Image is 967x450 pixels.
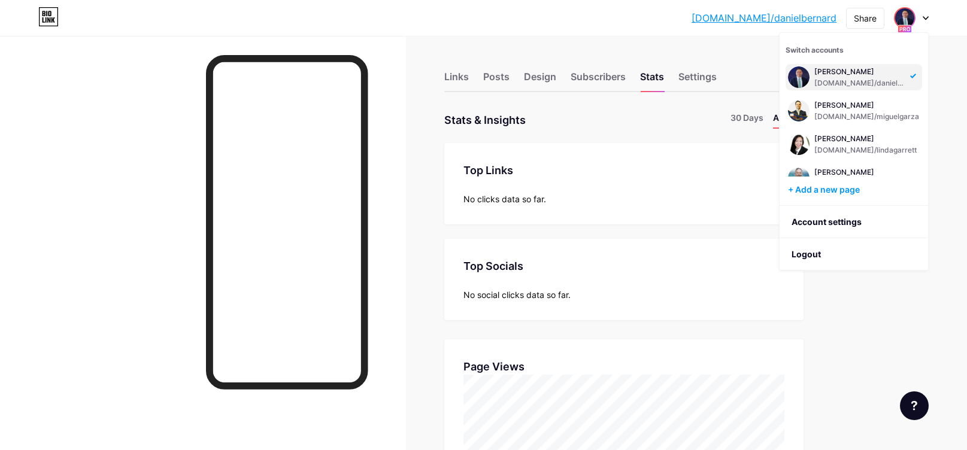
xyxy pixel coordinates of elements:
[814,112,919,121] div: [DOMAIN_NAME]/miguelgarza
[814,168,910,177] div: [PERSON_NAME]
[773,111,804,129] li: All time
[463,358,784,375] div: Page Views
[463,288,784,301] div: No social clicks data so far.
[780,238,928,270] li: Logout
[788,100,810,121] img: digitalarmours
[678,69,717,91] div: Settings
[463,258,784,274] div: Top Socials
[780,206,928,238] a: Account settings
[730,111,763,129] li: 30 Days
[640,69,664,91] div: Stats
[814,67,907,77] div: [PERSON_NAME]
[788,66,810,88] img: digitalarmours
[814,101,919,110] div: [PERSON_NAME]
[571,69,626,91] div: Subscribers
[814,145,917,155] div: [DOMAIN_NAME]/lindagarrett
[444,69,469,91] div: Links
[444,111,526,129] div: Stats & Insights
[814,134,917,144] div: [PERSON_NAME]
[788,184,922,196] div: + Add a new page
[692,11,836,25] a: [DOMAIN_NAME]/danielbernard
[854,12,877,25] div: Share
[814,78,907,88] div: [DOMAIN_NAME]/danielbernard
[463,162,784,178] div: Top Links
[463,193,784,205] div: No clicks data so far.
[788,167,810,188] img: digitalarmours
[524,69,556,91] div: Design
[895,8,914,28] img: digitalarmours
[788,133,810,155] img: digitalarmours
[483,69,510,91] div: Posts
[786,45,844,54] span: Switch accounts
